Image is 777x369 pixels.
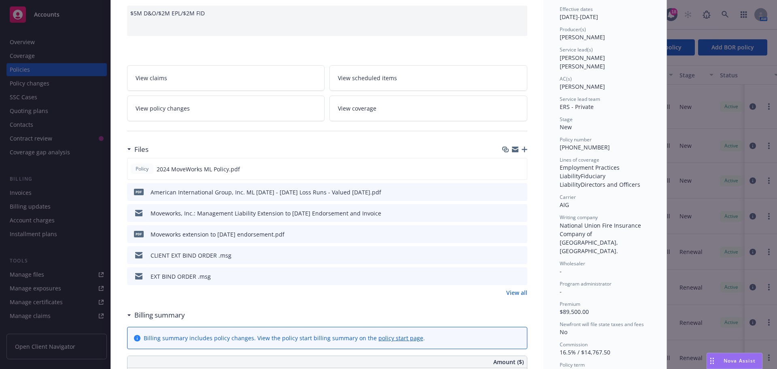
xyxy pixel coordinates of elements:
div: Billing summary [127,310,185,320]
button: download file [504,272,510,281]
div: American International Group, Inc. ML [DATE] - [DATE] Loss Runs - Valued [DATE].pdf [151,188,381,196]
span: Fiduciary Liability [560,172,607,188]
span: Nova Assist [724,357,756,364]
span: [PHONE_NUMBER] [560,143,610,151]
span: ERS - Private [560,103,594,111]
span: [PERSON_NAME] [560,33,605,41]
button: download file [504,188,510,196]
span: - [560,288,562,295]
span: View policy changes [136,104,190,113]
a: View policy changes [127,96,325,121]
div: [DATE] - [DATE] [560,6,650,21]
div: EXT BIND ORDER .msg [151,272,211,281]
div: Drag to move [707,353,717,369]
span: Effective dates [560,6,593,13]
span: 2024 MoveWorks ML Policy.pdf [157,165,240,173]
span: AC(s) [560,75,572,82]
span: 16.5% / $14,767.50 [560,348,610,356]
button: preview file [517,230,524,239]
span: Directors and Officers [581,181,640,188]
span: [PERSON_NAME] [PERSON_NAME] [560,54,607,70]
div: Moveworks, Inc.: Management Liability Extension to [DATE] Endorsement and Invoice [151,209,381,218]
span: AIG [560,201,569,209]
a: View all [506,288,527,297]
span: Amount ($) [493,358,524,366]
div: Files [127,144,149,155]
span: Premium [560,301,580,307]
div: Moveworks extension to [DATE] endorsement.pdf [151,230,284,239]
span: View scheduled items [338,74,397,82]
span: Service lead team [560,96,600,102]
button: preview file [517,188,524,196]
a: View claims [127,65,325,91]
a: policy start page [378,334,423,342]
span: Employment Practices Liability [560,164,621,180]
span: Stage [560,116,573,123]
span: Service lead(s) [560,46,593,53]
span: Producer(s) [560,26,586,33]
button: preview file [517,272,524,281]
button: preview file [517,209,524,218]
span: Policy [134,165,150,173]
span: Newfront will file state taxes and fees [560,321,644,328]
div: Billing summary includes policy changes. View the policy start billing summary on the . [144,334,425,342]
a: View scheduled items [329,65,527,91]
span: Lines of coverage [560,156,599,163]
span: Writing company [560,214,598,221]
h3: Files [134,144,149,155]
span: pdf [134,231,144,237]
span: Wholesaler [560,260,585,267]
span: $89,500.00 [560,308,589,316]
div: $5M D&O/$2M EPL/$2M FID [127,6,527,36]
span: pdf [134,189,144,195]
div: CLIENT EXT BIND ORDER .msg [151,251,231,260]
span: Policy number [560,136,592,143]
button: preview file [516,165,524,173]
span: [PERSON_NAME] [560,83,605,90]
span: View coverage [338,104,376,113]
span: Policy term [560,361,585,368]
span: National Union Fire Insurance Company of [GEOGRAPHIC_DATA], [GEOGRAPHIC_DATA]. [560,222,643,255]
span: No [560,328,567,336]
button: download file [503,165,510,173]
a: View coverage [329,96,527,121]
button: download file [504,251,510,260]
button: preview file [517,251,524,260]
span: Carrier [560,194,576,200]
button: download file [504,209,510,218]
h3: Billing summary [134,310,185,320]
span: New [560,123,572,131]
button: download file [504,230,510,239]
span: Program administrator [560,280,611,287]
span: View claims [136,74,167,82]
span: - [560,267,562,275]
button: Nova Assist [707,353,762,369]
span: Commission [560,341,588,348]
